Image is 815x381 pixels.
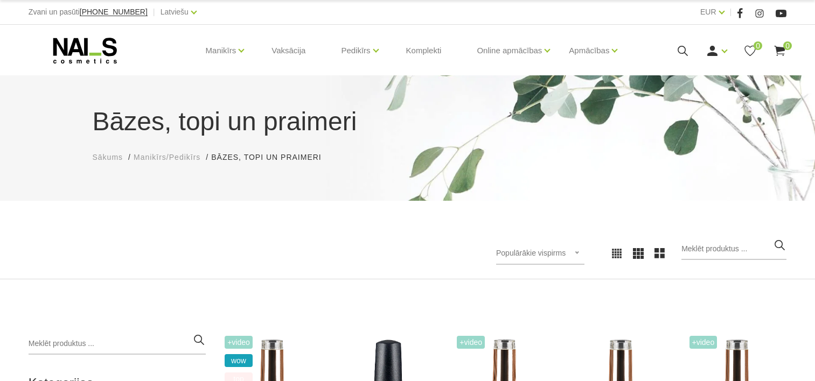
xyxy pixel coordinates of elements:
[754,41,762,50] span: 0
[225,336,253,349] span: +Video
[689,336,718,349] span: +Video
[80,8,148,16] a: [PHONE_NUMBER]
[93,153,123,161] span: Sākums
[29,333,206,355] input: Meklēt produktus ...
[134,152,200,163] a: Manikīrs/Pedikīrs
[477,29,542,72] a: Online apmācības
[457,336,485,349] span: +Video
[569,29,609,72] a: Apmācības
[700,5,716,18] a: EUR
[743,44,757,58] a: 0
[773,44,786,58] a: 0
[225,354,253,367] span: wow
[681,238,786,260] input: Meklēt produktus ...
[93,152,123,163] a: Sākums
[398,25,450,76] a: Komplekti
[263,25,314,76] a: Vaksācija
[153,5,155,19] span: |
[134,153,200,161] span: Manikīrs/Pedikīrs
[783,41,792,50] span: 0
[496,249,566,257] span: Populārākie vispirms
[161,5,189,18] a: Latviešu
[341,29,370,72] a: Pedikīrs
[29,5,148,19] div: Zvani un pasūti
[211,152,332,163] li: Bāzes, topi un praimeri
[93,102,723,141] h1: Bāzes, topi un praimeri
[206,29,236,72] a: Manikīrs
[730,5,732,19] span: |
